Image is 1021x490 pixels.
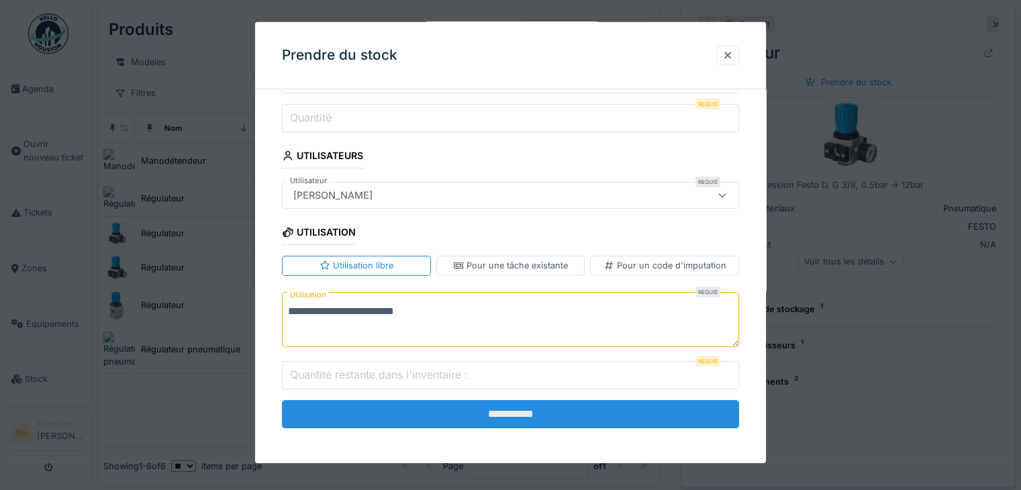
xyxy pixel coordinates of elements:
[282,47,397,64] h3: Prendre du stock
[695,99,720,109] div: Requis
[287,109,334,126] label: Quantité
[287,175,330,187] label: Utilisateur
[287,366,471,383] label: Quantité restante dans l'inventaire :
[603,259,726,272] div: Pour un code d'imputation
[282,222,356,245] div: Utilisation
[695,356,720,366] div: Requis
[695,177,720,187] div: Requis
[695,286,720,297] div: Requis
[320,259,393,272] div: Utilisation libre
[287,286,329,303] label: Utilisation
[288,188,378,203] div: [PERSON_NAME]
[453,259,568,272] div: Pour une tâche existante
[282,146,363,168] div: Utilisateurs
